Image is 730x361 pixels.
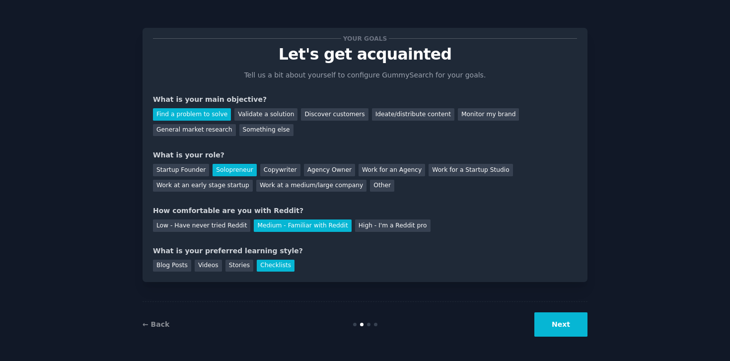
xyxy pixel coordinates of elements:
[256,180,366,192] div: Work at a medium/large company
[153,180,253,192] div: Work at an early stage startup
[153,108,231,121] div: Find a problem to solve
[153,46,577,63] p: Let's get acquainted
[359,164,425,176] div: Work for an Agency
[153,260,191,272] div: Blog Posts
[304,164,355,176] div: Agency Owner
[254,219,351,232] div: Medium - Familiar with Reddit
[143,320,169,328] a: ← Back
[341,33,389,44] span: Your goals
[153,94,577,105] div: What is your main objective?
[153,164,209,176] div: Startup Founder
[372,108,454,121] div: Ideate/distribute content
[370,180,394,192] div: Other
[301,108,368,121] div: Discover customers
[213,164,256,176] div: Solopreneur
[239,124,293,137] div: Something else
[355,219,431,232] div: High - I'm a Reddit pro
[240,70,490,80] p: Tell us a bit about yourself to configure GummySearch for your goals.
[458,108,519,121] div: Monitor my brand
[153,246,577,256] div: What is your preferred learning style?
[234,108,297,121] div: Validate a solution
[153,124,236,137] div: General market research
[153,150,577,160] div: What is your role?
[153,219,250,232] div: Low - Have never tried Reddit
[260,164,300,176] div: Copywriter
[429,164,512,176] div: Work for a Startup Studio
[153,206,577,216] div: How comfortable are you with Reddit?
[257,260,294,272] div: Checklists
[534,312,587,337] button: Next
[195,260,222,272] div: Videos
[225,260,253,272] div: Stories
